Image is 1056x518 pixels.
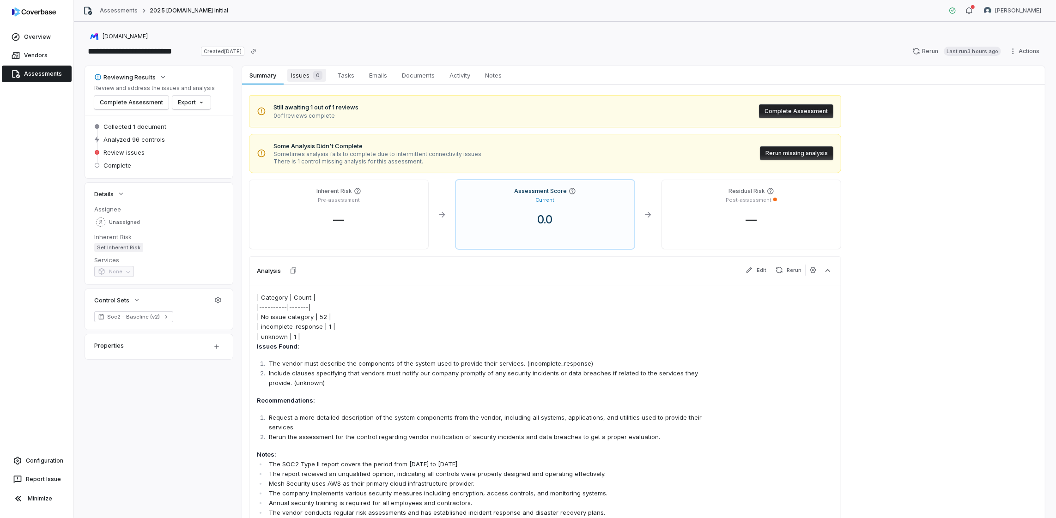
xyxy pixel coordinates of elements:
li: Request a more detailed description of the system components from the vendor, including all syste... [267,413,718,432]
li: Mesh Security uses AWS as their primary cloud infrastructure provider. [267,479,718,488]
span: Analyzed 96 controls [103,135,165,144]
span: Summary [246,69,279,81]
button: Complete Assessment [94,96,169,109]
button: Shaun Angley avatar[PERSON_NAME] [978,4,1047,18]
button: Reviewing Results [91,69,170,85]
span: Review issues [103,148,145,157]
span: Documents [398,69,438,81]
span: 2025 [DOMAIN_NAME] Initial [150,7,228,14]
span: Issues [287,69,326,82]
p: | Category | Count | |----------|-------| | No issue category | 52 | | incomplete_response | 1 | ... [257,293,718,342]
button: Minimize [4,489,70,508]
button: RerunLast run3 hours ago [907,44,1007,58]
p: Pre-assessment [318,197,360,204]
dt: Assignee [94,205,224,213]
a: Assessments [2,66,72,82]
button: Control Sets [91,292,143,308]
a: Overview [2,29,72,45]
span: Tasks [334,69,358,81]
p: Review and address the issues and analysis [94,84,215,92]
div: Reviewing Results [94,73,156,81]
button: Edit [742,265,770,276]
span: — [739,213,765,226]
span: There is 1 control missing analysis for this assessment. [273,158,483,165]
span: Unassigned [109,219,140,226]
span: 0 [313,71,322,80]
h3: Analysis [257,266,281,275]
p: Current [535,197,554,204]
span: Created [DATE] [201,47,244,56]
strong: Recommendations: [257,397,315,404]
span: Activity [446,69,474,81]
img: Shaun Angley avatar [984,7,991,14]
a: Soc2 - Baseline (v2) [94,311,173,322]
strong: Notes: [257,451,276,458]
span: Notes [481,69,505,81]
button: Export [172,96,211,109]
li: The report received an unqualified opinion, indicating all controls were properly designed and op... [267,469,718,479]
dt: Inherent Risk [94,233,224,241]
a: Vendors [2,47,72,64]
li: The SOC2 Type II report covers the period from [DATE] to [DATE]. [267,459,718,469]
a: Assessments [100,7,138,14]
a: Configuration [4,452,70,469]
span: Sometimes analysis fails to complete due to intermittent connectivity issues. [273,151,483,158]
span: Control Sets [94,296,129,304]
li: Annual security training is required for all employees and contractors. [267,498,718,508]
span: Emails [365,69,391,81]
span: Details [94,190,114,198]
button: Copy link [245,43,262,60]
h4: Assessment Score [514,187,567,195]
li: The vendor conducts regular risk assessments and has established incident response and disaster r... [267,508,718,518]
button: Report Issue [4,471,70,488]
span: 0.0 [530,213,560,226]
p: Post-assessment [726,197,771,204]
span: Still awaiting 1 out of 1 reviews [273,103,358,112]
img: logo-D7KZi-bG.svg [12,7,56,17]
dt: Services [94,256,224,264]
span: [DOMAIN_NAME] [103,33,148,40]
span: Set Inherent Risk [94,243,143,252]
span: Collected 1 document [103,122,166,131]
li: The vendor must describe the components of the system used to provide their services. (incomplete... [267,359,718,368]
span: [PERSON_NAME] [995,7,1041,14]
button: Rerun missing analysis [760,146,833,160]
button: Rerun [772,265,805,276]
span: — [326,213,352,226]
span: Soc2 - Baseline (v2) [107,313,160,320]
li: The company implements various security measures including encryption, access controls, and monit... [267,488,718,498]
span: Last run 3 hours ago [944,47,1001,56]
span: 0 of 1 reviews complete [273,112,358,120]
button: https://mesh.security/[DOMAIN_NAME] [87,28,151,45]
li: Rerun the assessment for the control regarding vendor notification of security incidents and data... [267,432,718,442]
h4: Residual Risk [728,187,765,195]
strong: Issues Found: [257,343,299,350]
span: Some Analysis Didn't Complete [273,142,483,151]
h4: Inherent Risk [316,187,352,195]
button: Complete Assessment [759,104,833,118]
li: Include clauses specifying that vendors must notify our company promptly of any security incident... [267,368,718,388]
button: Details [91,186,127,202]
span: Complete [103,161,131,169]
button: Actions [1007,44,1045,58]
